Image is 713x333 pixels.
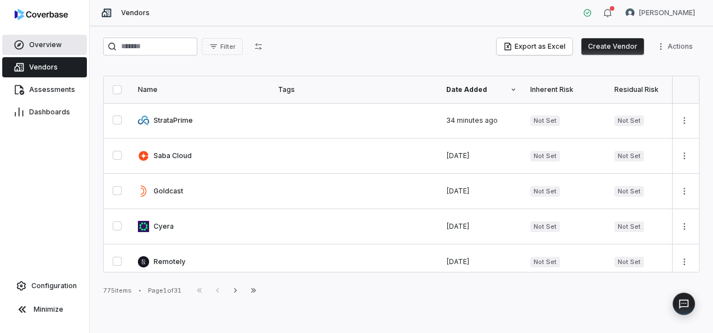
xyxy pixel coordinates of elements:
[103,286,132,295] div: 775 items
[639,8,695,17] span: [PERSON_NAME]
[614,85,685,94] div: Residual Risk
[614,151,644,161] span: Not Set
[530,151,560,161] span: Not Set
[4,298,85,321] button: Minimize
[446,187,470,195] span: [DATE]
[31,281,77,290] span: Configuration
[614,257,644,267] span: Not Set
[202,38,243,55] button: Filter
[675,183,693,200] button: More actions
[581,38,644,55] button: Create Vendor
[121,8,150,17] span: Vendors
[446,151,470,160] span: [DATE]
[446,116,498,124] span: 34 minutes ago
[530,221,560,232] span: Not Set
[29,40,62,49] span: Overview
[29,63,58,72] span: Vendors
[138,85,265,94] div: Name
[34,305,63,314] span: Minimize
[220,43,235,51] span: Filter
[278,85,433,94] div: Tags
[614,186,644,197] span: Not Set
[148,286,182,295] div: Page 1 of 31
[29,108,70,117] span: Dashboards
[530,257,560,267] span: Not Set
[675,112,693,129] button: More actions
[446,85,517,94] div: Date Added
[15,9,68,20] img: logo-D7KZi-bG.svg
[497,38,572,55] button: Export as Excel
[614,115,644,126] span: Not Set
[626,8,635,17] img: Diana Esparza avatar
[446,222,470,230] span: [DATE]
[675,218,693,235] button: More actions
[675,147,693,164] button: More actions
[2,80,87,100] a: Assessments
[446,257,470,266] span: [DATE]
[29,85,75,94] span: Assessments
[530,186,560,197] span: Not Set
[675,253,693,270] button: More actions
[653,38,700,55] button: More actions
[2,102,87,122] a: Dashboards
[4,276,85,296] a: Configuration
[530,85,601,94] div: Inherent Risk
[530,115,560,126] span: Not Set
[619,4,702,21] button: Diana Esparza avatar[PERSON_NAME]
[2,57,87,77] a: Vendors
[614,221,644,232] span: Not Set
[2,35,87,55] a: Overview
[138,286,141,294] div: •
